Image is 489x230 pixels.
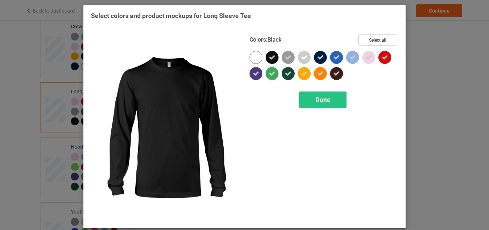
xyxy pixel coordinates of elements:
span: Colors [250,36,266,43]
span: Done [315,96,330,103]
button: Select all [358,34,397,46]
h4: : [250,36,281,44]
span: Black [267,36,281,43]
span: Select colors and product mockups for Long Sleeve Tee [91,12,251,19]
img: regular.jpg [91,34,239,221]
